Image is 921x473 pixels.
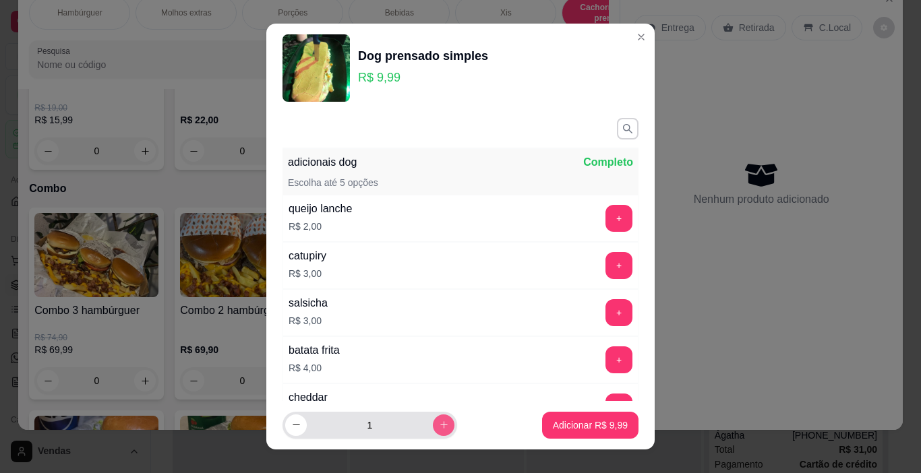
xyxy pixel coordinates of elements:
button: add [605,205,632,232]
div: Dog prensado simples [358,46,488,65]
div: cheddar [289,389,328,406]
div: catupiry [289,248,326,264]
button: decrease-product-quantity [285,414,307,436]
button: add [605,299,632,326]
p: Adicionar R$ 9,99 [553,418,628,432]
p: R$ 4,00 [289,361,340,375]
div: salsicha [289,295,328,311]
p: adicionais dog [288,154,357,170]
p: R$ 3,00 [289,314,328,327]
button: Close [630,26,652,48]
button: increase-product-quantity [433,414,454,436]
button: add [605,393,632,420]
img: product-image [283,34,350,102]
p: Escolha até 5 opções [288,176,378,189]
p: R$ 9,99 [358,68,488,87]
p: R$ 3,00 [289,267,326,280]
div: batata frita [289,342,340,358]
button: Adicionar R$ 9,99 [542,412,638,439]
button: add [605,252,632,279]
p: Completo [583,154,633,170]
button: add [605,346,632,373]
p: R$ 2,00 [289,220,352,233]
div: queijo lanche [289,201,352,217]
